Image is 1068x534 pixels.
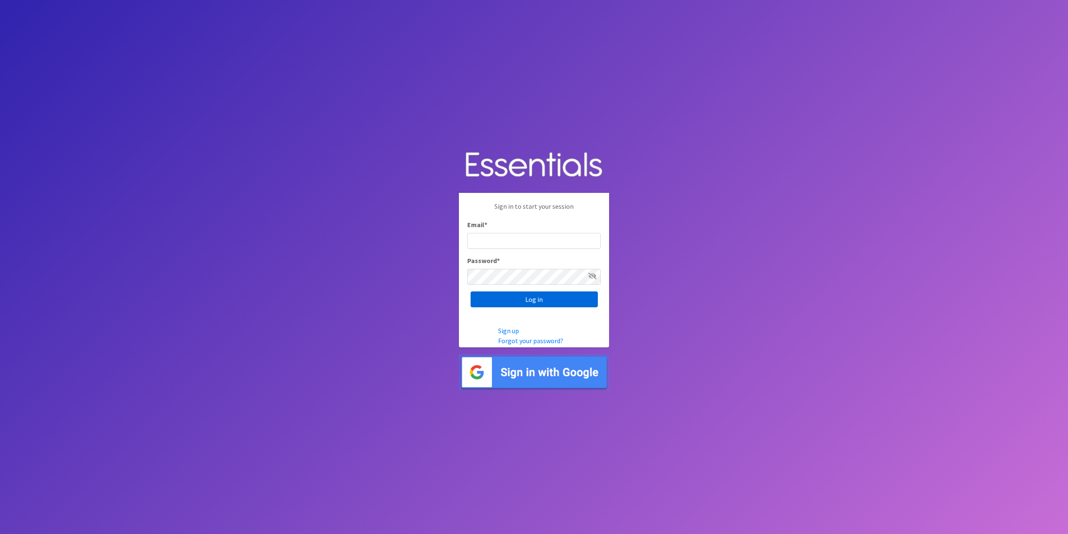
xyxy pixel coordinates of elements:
img: Sign in with Google [459,354,609,390]
img: Human Essentials [459,144,609,187]
a: Sign up [498,326,519,335]
label: Email [467,220,487,230]
input: Log in [471,291,598,307]
label: Password [467,256,500,266]
a: Forgot your password? [498,337,563,345]
p: Sign in to start your session [467,201,601,220]
abbr: required [497,256,500,265]
abbr: required [484,220,487,229]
